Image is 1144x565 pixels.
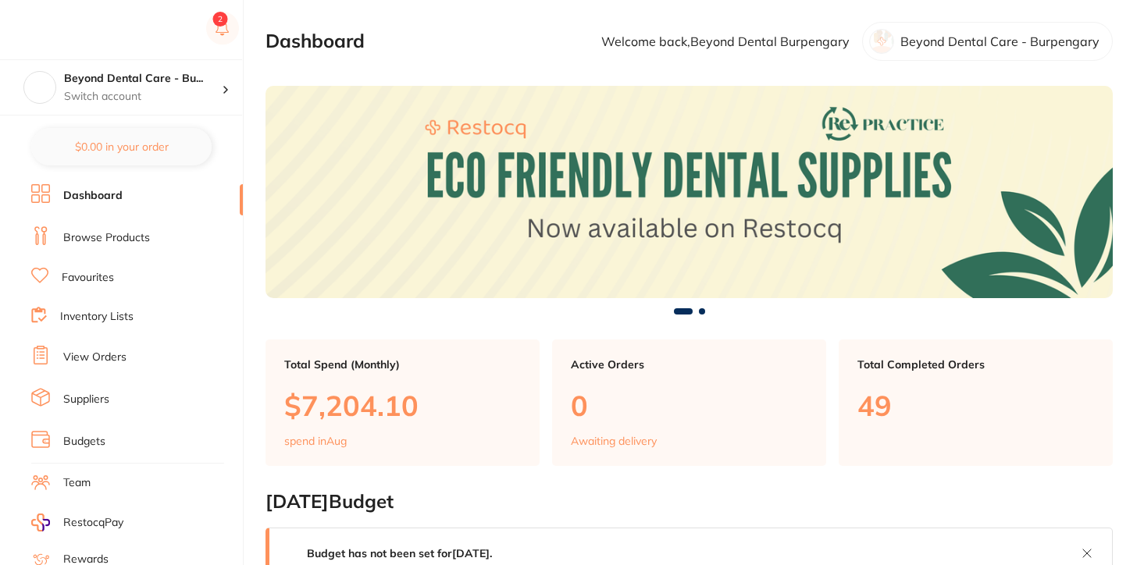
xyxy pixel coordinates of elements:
a: RestocqPay [31,513,123,531]
p: Awaiting delivery [571,435,657,447]
a: Favourites [62,270,114,286]
img: RestocqPay [31,513,50,531]
p: Active Orders [571,358,807,371]
p: 0 [571,389,807,421]
a: Dashboard [63,188,123,204]
a: View Orders [63,350,127,365]
img: Restocq Logo [31,20,131,39]
p: Welcome back, Beyond Dental Burpengary [601,34,850,48]
span: RestocqPay [63,515,123,531]
strong: Budget has not been set for [DATE] . [307,546,492,560]
img: Beyond Dental Care - Burpengary [24,72,55,103]
img: Dashboard [266,86,1113,297]
a: Total Completed Orders49 [839,339,1113,466]
a: Inventory Lists [60,309,134,325]
p: 49 [857,389,1094,421]
p: Total Spend (Monthly) [284,358,521,371]
p: Switch account [64,89,222,105]
button: $0.00 in your order [31,128,212,165]
p: $7,204.10 [284,389,521,421]
a: Active Orders0Awaiting delivery [552,339,826,466]
h2: [DATE] Budget [266,491,1113,513]
p: Beyond Dental Care - Burpengary [900,34,1099,48]
a: Browse Products [63,230,150,246]
a: Team [63,475,91,491]
a: Budgets [63,434,105,450]
p: Total Completed Orders [857,358,1094,371]
a: Total Spend (Monthly)$7,204.10spend inAug [266,339,540,466]
a: Restocq Logo [31,12,131,48]
h2: Dashboard [266,30,365,52]
h4: Beyond Dental Care - Burpengary [64,71,222,87]
a: Suppliers [63,392,109,407]
p: spend in Aug [284,435,347,447]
